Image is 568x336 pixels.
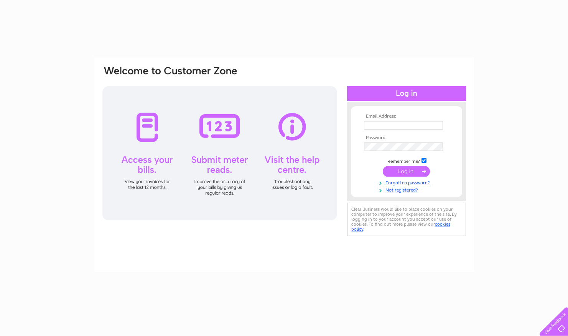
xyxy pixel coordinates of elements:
[347,203,466,236] div: Clear Business would like to place cookies on your computer to improve your experience of the sit...
[351,221,450,232] a: cookies policy
[362,135,451,141] th: Password:
[362,114,451,119] th: Email Address:
[364,179,451,186] a: Forgotten password?
[362,157,451,164] td: Remember me?
[383,166,430,177] input: Submit
[364,186,451,193] a: Not registered?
